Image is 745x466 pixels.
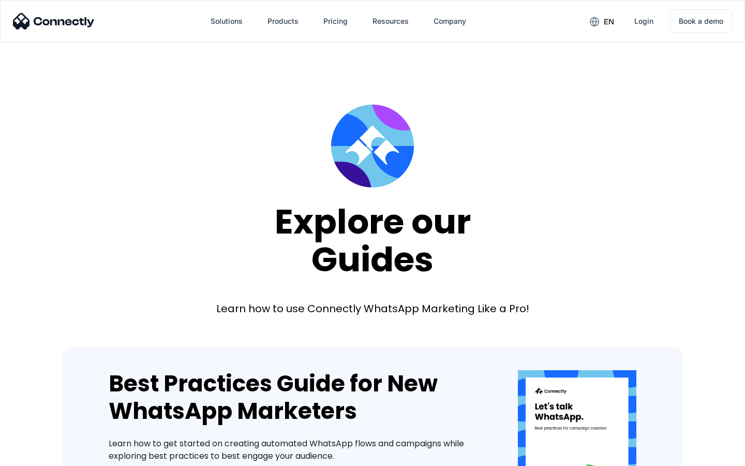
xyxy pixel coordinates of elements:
[434,14,466,28] div: Company
[13,13,95,30] img: Connectly Logo
[670,9,732,33] a: Book a demo
[216,301,529,316] div: Learn how to use Connectly WhatsApp Marketing Like a Pro!
[267,14,299,28] div: Products
[626,9,662,34] a: Login
[259,9,307,34] div: Products
[323,14,348,28] div: Pricing
[373,14,409,28] div: Resources
[202,9,251,34] div: Solutions
[425,9,474,34] div: Company
[211,14,243,28] div: Solutions
[275,203,471,278] div: Explore our Guides
[634,14,653,28] div: Login
[109,438,487,462] div: Learn how to get started on creating automated WhatsApp flows and campaigns while exploring best ...
[364,9,417,34] div: Resources
[315,9,356,34] a: Pricing
[109,370,487,425] div: Best Practices Guide for New WhatsApp Marketers
[582,13,622,29] div: en
[604,14,614,29] div: en
[10,448,62,462] aside: Language selected: English
[21,448,62,462] ul: Language list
